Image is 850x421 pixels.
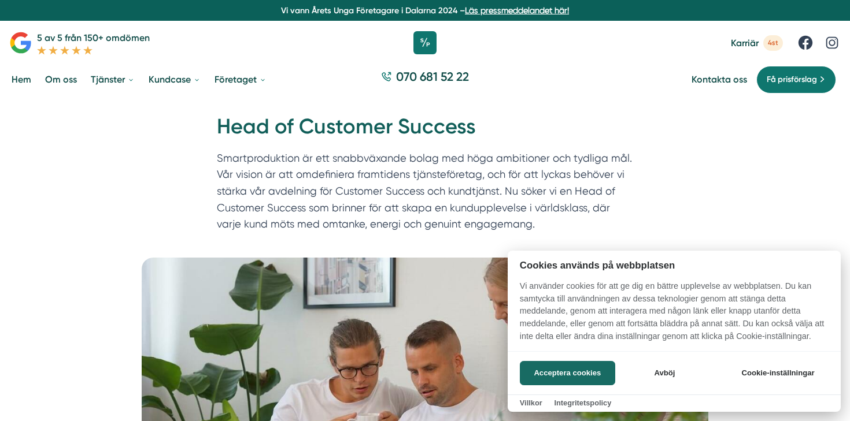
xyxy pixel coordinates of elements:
a: Villkor [520,398,542,407]
h2: Cookies används på webbplatsen [508,260,841,271]
button: Acceptera cookies [520,361,615,385]
p: Vi använder cookies för att ge dig en bättre upplevelse av webbplatsen. Du kan samtycka till anvä... [508,280,841,351]
a: Integritetspolicy [554,398,611,407]
button: Cookie-inställningar [727,361,829,385]
button: Avböj [619,361,711,385]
